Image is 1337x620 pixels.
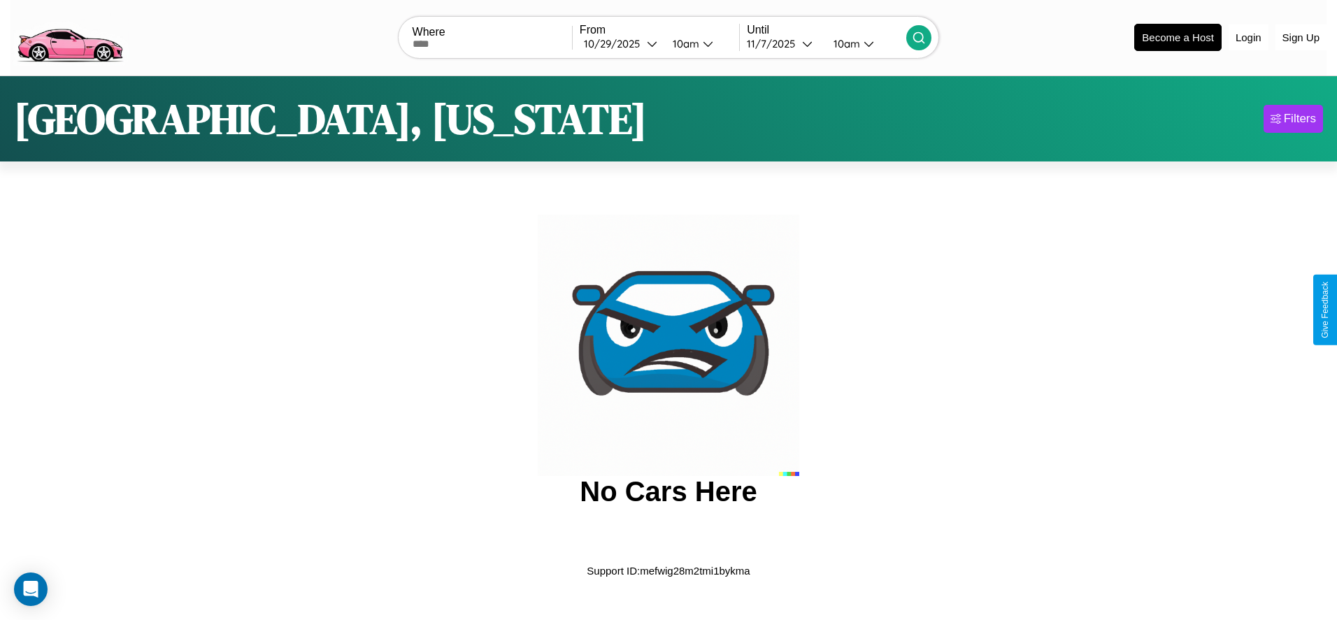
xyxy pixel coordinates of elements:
div: Give Feedback [1320,282,1330,338]
div: 10am [827,37,864,50]
label: From [580,24,739,36]
p: Support ID: mefwig28m2tmi1bykma [587,561,750,580]
img: car [538,215,799,476]
button: 10/29/2025 [580,36,662,51]
button: Sign Up [1275,24,1327,50]
button: Become a Host [1134,24,1222,51]
h2: No Cars Here [580,476,757,507]
div: Open Intercom Messenger [14,572,48,606]
div: 10am [666,37,703,50]
button: Filters [1264,105,1323,133]
div: Filters [1284,112,1316,126]
button: 10am [822,36,906,51]
label: Until [747,24,906,36]
div: 10 / 29 / 2025 [584,37,647,50]
button: 10am [662,36,739,51]
div: 11 / 7 / 2025 [747,37,802,50]
label: Where [413,26,572,38]
button: Login [1229,24,1268,50]
h1: [GEOGRAPHIC_DATA], [US_STATE] [14,90,647,147]
img: logo [10,7,129,66]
